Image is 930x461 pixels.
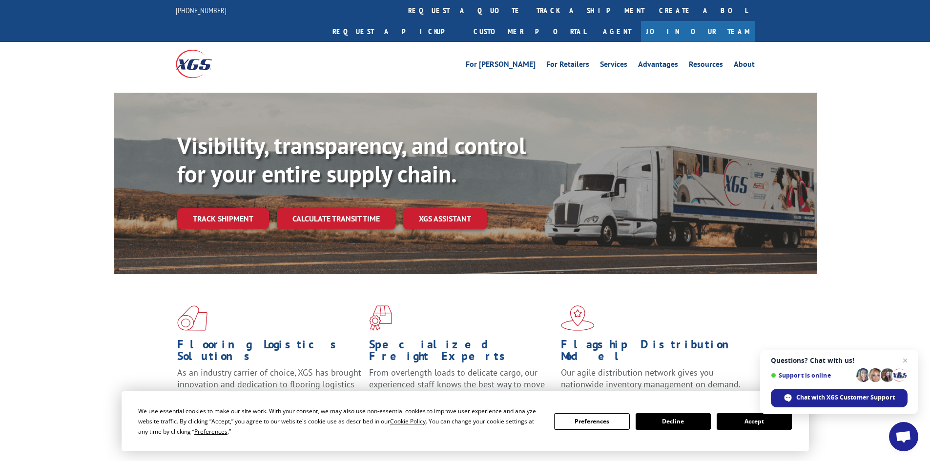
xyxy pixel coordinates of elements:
a: Customer Portal [466,21,593,42]
a: XGS ASSISTANT [403,208,487,229]
span: Cookie Policy [390,417,426,425]
a: About [734,60,755,71]
a: [PHONE_NUMBER] [176,5,227,15]
img: xgs-icon-flagship-distribution-model-red [561,305,595,331]
a: Join Our Team [641,21,755,42]
img: xgs-icon-focused-on-flooring-red [369,305,392,331]
button: Decline [636,413,711,430]
a: Advantages [638,60,678,71]
div: Cookie Consent Prompt [122,391,809,451]
button: Accept [717,413,792,430]
span: Questions? Chat with us! [771,357,908,364]
a: For Retailers [546,60,589,71]
a: Resources [689,60,723,71]
a: Calculate transit time [277,208,395,229]
b: Visibility, transparency, and control for your entire supply chain. [177,130,526,189]
img: xgs-icon-total-supply-chain-intelligence-red [177,305,207,331]
div: We use essential cookies to make our site work. With your consent, we may also use non-essential ... [138,406,542,437]
div: Chat with XGS Customer Support [771,389,908,407]
a: Track shipment [177,208,269,229]
p: From overlength loads to delicate cargo, our experienced staff knows the best way to move your fr... [369,367,554,410]
span: Close chat [899,355,911,366]
h1: Flagship Distribution Model [561,339,745,367]
span: As an industry carrier of choice, XGS has brought innovation and dedication to flooring logistics... [177,367,361,401]
h1: Specialized Freight Experts [369,339,554,367]
span: Preferences [194,427,227,436]
a: Request a pickup [325,21,466,42]
button: Preferences [554,413,629,430]
span: Chat with XGS Customer Support [796,393,895,402]
span: Our agile distribution network gives you nationwide inventory management on demand. [561,367,741,390]
h1: Flooring Logistics Solutions [177,339,362,367]
a: Services [600,60,627,71]
span: Support is online [771,372,853,379]
a: Agent [593,21,641,42]
a: For [PERSON_NAME] [466,60,536,71]
div: Open chat [889,422,918,451]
